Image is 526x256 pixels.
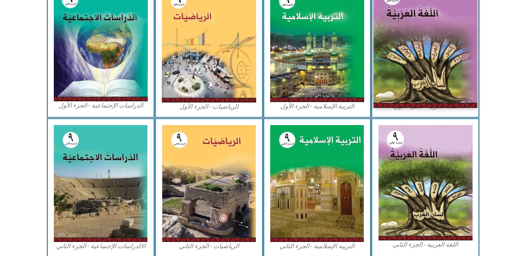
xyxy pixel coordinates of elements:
[162,242,256,251] figcaption: الرياضيات - الجزء الثاني
[270,102,365,111] figcaption: التربية الإسلامية - الجزء الأول
[162,102,256,111] figcaption: الرياضيات - الجزء الأول​
[54,101,148,110] figcaption: الدراسات الإجتماعية - الجزء الأول​
[54,242,148,251] figcaption: الالدراسات الإجتماعية - الجزء الثاني
[270,242,365,251] figcaption: التربية الإسلامية - الجزء الثاني
[378,240,473,249] figcaption: اللغة العربية - الجزء الثاني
